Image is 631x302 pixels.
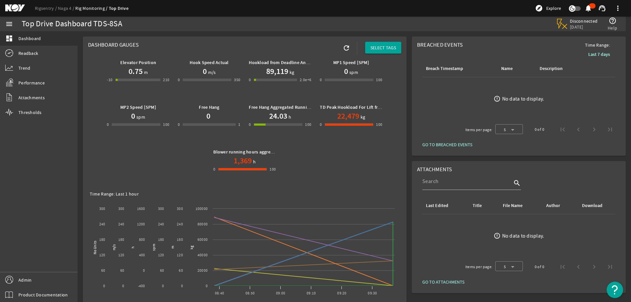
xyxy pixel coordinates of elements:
text: 09:30 [368,291,377,296]
div: 0 [249,77,251,83]
div: 100 [269,166,276,173]
span: Explore [546,5,561,12]
div: Title [473,202,482,209]
b: Elevator Position [120,59,156,66]
text: 300 [118,206,125,211]
text: 09:20 [337,291,346,296]
div: 0 of 0 [535,264,544,270]
div: 350 [234,77,240,83]
text: 60000 [198,237,208,242]
text: 0 [122,284,124,289]
div: Time Range: Last 1 hour [90,191,400,197]
b: Free Hang [199,104,219,110]
span: Help [608,25,617,31]
span: GO TO ATTACHMENTS [422,279,464,285]
div: 0 [107,121,109,128]
text: 60 [120,268,125,273]
h1: 89,119 [266,66,288,77]
b: Hookload from Deadline Anchor [249,59,315,66]
span: GO TO BREACHED EVENTS [422,141,472,148]
div: 0 [249,121,251,128]
div: Top Drive Dashboard TDS-8SA [22,21,122,27]
text: m [170,246,175,249]
text: m/s [112,244,117,250]
text: 120 [177,253,183,258]
h1: 1,369 [234,155,252,166]
div: Name [501,65,513,72]
mat-icon: error_outline [494,232,501,239]
text: 240 [177,222,183,227]
text: No Units [93,241,98,254]
text: spm [152,244,156,251]
span: [DATE] [570,24,598,30]
span: h [252,158,256,165]
text: 800 [139,237,145,242]
div: Last Edited [426,202,448,209]
div: Title [472,202,494,209]
div: 100 [376,121,382,128]
b: TD Peak Hookload For Lift from Event Frame [320,104,411,110]
div: 1 [238,121,240,128]
i: search [513,179,521,187]
text: 100000 [196,206,208,211]
span: h [287,114,291,120]
div: No data to display. [502,233,544,239]
text: 40000 [198,253,208,258]
text: 60 [101,268,105,273]
text: 60 [179,268,183,273]
text: 240 [158,222,164,227]
mat-icon: help_outline [609,17,617,25]
span: kg [359,114,365,120]
text: h [130,246,135,248]
span: Admin [18,277,32,283]
div: 0 [320,121,322,128]
text: 09:00 [276,291,285,296]
text: 300 [177,206,183,211]
span: Readback [18,50,38,57]
span: Trend [18,65,30,71]
a: Rigsentry [35,5,58,11]
div: Author [545,202,573,209]
text: -400 [138,284,145,289]
mat-icon: support_agent [598,4,606,12]
text: kg [189,245,194,249]
text: 180 [99,237,105,242]
svg: Chart title [88,199,398,301]
div: Description [539,65,586,72]
div: -10 [107,77,112,83]
text: 300 [99,206,105,211]
div: Name [500,65,530,72]
div: File Name [503,202,523,209]
button: SELECT TAGS [365,42,401,54]
text: 08:50 [245,291,255,296]
div: Last Edited [425,202,464,209]
a: Top Drive [109,5,129,12]
text: 09:10 [307,291,316,296]
mat-icon: explore [535,4,543,12]
text: 1200 [137,222,145,227]
span: Dashboard [18,35,41,42]
span: Disconnected [570,18,598,24]
text: 0 [143,268,145,273]
text: 0 [206,284,208,289]
button: Explore [532,3,564,13]
text: 180 [177,237,183,242]
mat-icon: notifications [584,4,592,12]
text: 240 [118,222,125,227]
span: Product Documentation [18,291,68,298]
mat-icon: dashboard [5,35,13,42]
div: 0 [178,121,180,128]
button: more_vert [610,0,626,16]
button: GO TO BREACHED EVENTS [417,139,478,151]
text: 60 [160,268,164,273]
span: spm [135,114,145,120]
text: 120 [99,253,105,258]
span: SELECT TAGS [370,44,396,51]
div: 100 [376,77,382,83]
span: Breached Events [417,41,463,48]
div: Items per page: [465,127,493,133]
b: Last 7 days [588,51,610,58]
div: 0 [178,77,180,83]
span: Attachments [18,94,45,101]
div: Items per page: [465,264,493,270]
